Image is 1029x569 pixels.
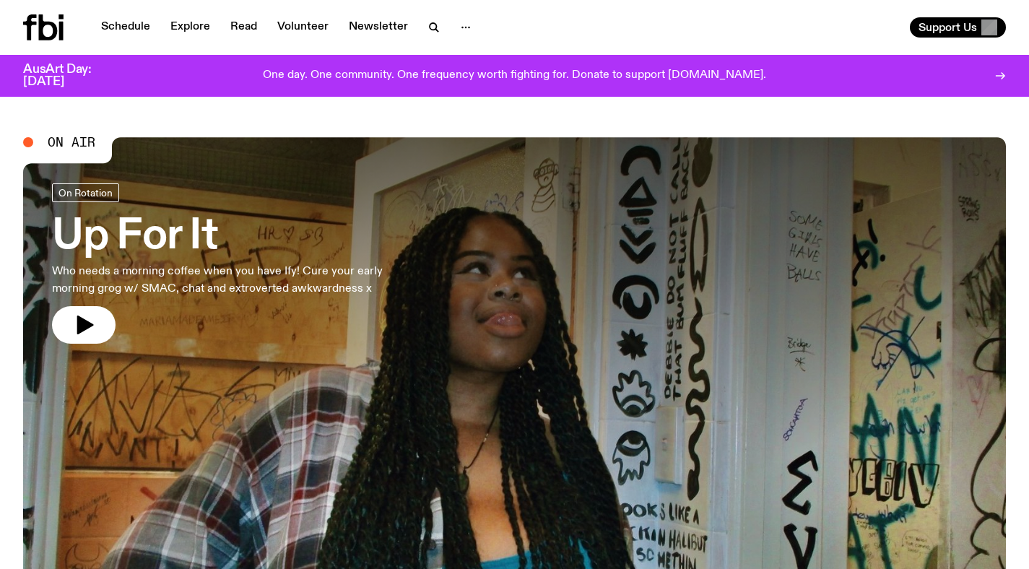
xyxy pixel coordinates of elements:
p: One day. One community. One frequency worth fighting for. Donate to support [DOMAIN_NAME]. [263,69,766,82]
a: Explore [162,17,219,38]
span: Support Us [919,21,977,34]
span: On Rotation [58,187,113,198]
a: Up For ItWho needs a morning coffee when you have Ify! Cure your early morning grog w/ SMAC, chat... [52,183,422,344]
a: Schedule [92,17,159,38]
h3: Up For It [52,217,422,257]
p: Who needs a morning coffee when you have Ify! Cure your early morning grog w/ SMAC, chat and extr... [52,263,422,297]
a: Read [222,17,266,38]
a: On Rotation [52,183,119,202]
span: On Air [48,136,95,149]
button: Support Us [910,17,1006,38]
a: Volunteer [269,17,337,38]
a: Newsletter [340,17,417,38]
h3: AusArt Day: [DATE] [23,64,116,88]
